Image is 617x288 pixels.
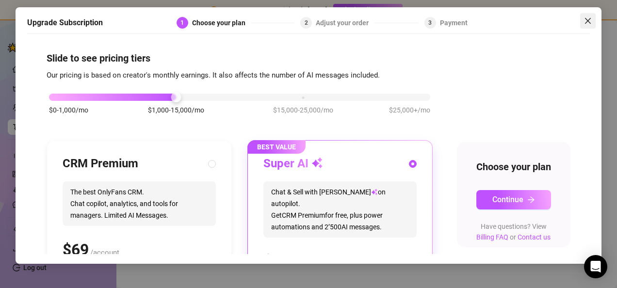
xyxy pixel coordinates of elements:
span: $ [63,240,89,259]
a: Billing FAQ [476,233,508,241]
h5: Upgrade Subscription [27,17,103,29]
span: Chat & Sell with [PERSON_NAME] on autopilot. Get CRM Premium for free, plus power automations and... [263,181,417,238]
span: 3 [428,19,432,26]
span: Our pricing is based on creator's monthly earnings. It also affects the number of AI messages inc... [47,71,380,80]
div: Adjust your order [316,17,374,29]
h3: CRM Premium [63,156,138,172]
span: arrow-right [527,196,535,204]
div: Payment [440,17,468,29]
button: Close [580,13,596,29]
span: Close [580,17,596,25]
span: /account [90,248,119,257]
span: The best OnlyFans CRM. Chat copilot, analytics, and tools for managers. Limited AI Messages. [63,181,216,226]
h4: Slide to see pricing tiers [47,51,570,65]
span: $ [263,252,298,271]
h3: Super AI [263,156,323,172]
span: $15,000-25,000/mo [273,105,333,115]
div: Choose your plan [192,17,251,29]
span: $1,000-15,000/mo [148,105,204,115]
div: Open Intercom Messenger [584,255,607,278]
span: 1 [180,19,184,26]
span: close [584,17,592,25]
span: $25,000+/mo [389,105,430,115]
span: 2 [305,19,308,26]
span: $0-1,000/mo [49,105,88,115]
span: Continue [492,195,523,204]
h4: Choose your plan [476,160,551,174]
a: Contact us [518,233,551,241]
span: Have questions? View or [476,223,551,241]
span: BEST VALUE [247,140,306,154]
button: Continuearrow-right [476,190,551,209]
